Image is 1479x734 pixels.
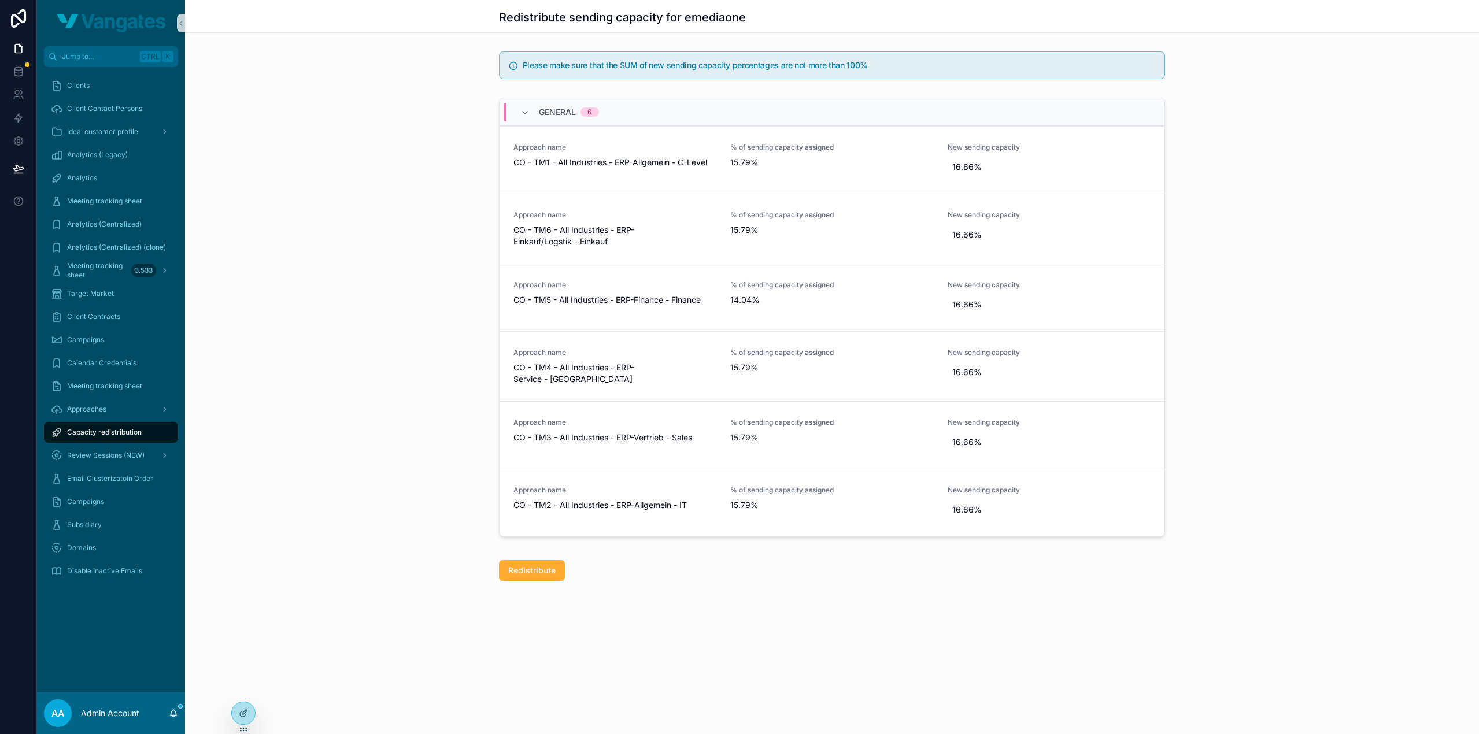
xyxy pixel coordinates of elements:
[140,51,161,62] span: Ctrl
[51,706,64,720] span: AA
[44,445,178,466] a: Review Sessions (NEW)
[131,264,156,277] div: 3.533
[513,280,716,290] span: Approach name
[44,144,178,165] a: Analytics (Legacy)
[44,353,178,373] a: Calendar Credentials
[500,331,1164,401] a: Approach nameCO - TM4 - All Industries - ERP-Service - [GEOGRAPHIC_DATA]% of sending capacity ass...
[508,565,556,576] span: Redistribute
[67,381,142,391] span: Meeting tracking sheet
[952,504,1146,516] span: 16.66%
[499,9,746,25] h1: Redistribute sending capacity for emediaone
[67,261,127,280] span: Meeting tracking sheet
[730,210,933,220] span: % of sending capacity assigned
[163,52,172,61] span: K
[67,566,142,576] span: Disable Inactive Emails
[500,401,1164,469] a: Approach nameCO - TM3 - All Industries - ERP-Vertrieb - Sales% of sending capacity assigned15.79%...
[730,143,933,152] span: % of sending capacity assigned
[67,520,102,529] span: Subsidiary
[44,491,178,512] a: Campaigns
[730,485,933,495] span: % of sending capacity assigned
[67,358,136,368] span: Calendar Credentials
[44,121,178,142] a: Ideal customer profile
[67,543,96,553] span: Domains
[948,418,1151,427] span: New sending capacity
[67,220,142,229] span: Analytics (Centralized)
[952,299,1146,310] span: 16.66%
[730,348,933,357] span: % of sending capacity assigned
[44,306,178,327] a: Client Contracts
[500,469,1164,536] a: Approach nameCO - TM2 - All Industries - ERP-Allgemein - IT% of sending capacity assigned15.79%Ne...
[44,283,178,304] a: Target Market
[500,194,1164,264] a: Approach nameCO - TM6 - All Industries - ERP-Einkauf/Logstik - Einkauf% of sending capacity assig...
[730,432,933,443] span: 15.79%
[513,210,716,220] span: Approach name
[513,499,716,511] span: CO - TM2 - All Industries - ERP-Allgemein - IT
[948,485,1151,495] span: New sending capacity
[730,294,933,306] span: 14.04%
[44,399,178,420] a: Approaches
[730,362,933,373] span: 15.79%
[513,224,716,247] span: CO - TM6 - All Industries - ERP-Einkauf/Logstik - Einkauf
[67,428,142,437] span: Capacity redistribution
[952,366,1146,378] span: 16.66%
[499,560,565,581] button: Redistribute
[67,197,142,206] span: Meeting tracking sheet
[44,75,178,96] a: Clients
[67,243,166,252] span: Analytics (Centralized) (clone)
[513,418,716,427] span: Approach name
[730,280,933,290] span: % of sending capacity assigned
[44,561,178,581] a: Disable Inactive Emails
[37,67,185,596] div: scrollable content
[948,210,1151,220] span: New sending capacity
[67,81,90,90] span: Clients
[67,451,145,460] span: Review Sessions (NEW)
[67,405,106,414] span: Approaches
[44,468,178,489] a: Email Clusterizatoin Order
[513,348,716,357] span: Approach name
[67,497,104,506] span: Campaigns
[44,46,178,67] button: Jump to...CtrlK
[513,362,716,385] span: CO - TM4 - All Industries - ERP-Service - [GEOGRAPHIC_DATA]
[44,260,178,281] a: Meeting tracking sheet3.533
[44,537,178,558] a: Domains
[67,150,128,160] span: Analytics (Legacy)
[952,436,1146,448] span: 16.66%
[587,107,592,117] div: 6
[948,280,1151,290] span: New sending capacity
[948,348,1151,357] span: New sending capacity
[44,214,178,235] a: Analytics (Centralized)
[44,237,178,258] a: Analytics (Centralized) (clone)
[67,474,153,483] span: Email Clusterizatoin Order
[67,289,114,298] span: Target Market
[44,514,178,535] a: Subsidiary
[44,168,178,188] a: Analytics
[67,173,97,183] span: Analytics
[730,499,933,511] span: 15.79%
[513,143,716,152] span: Approach name
[523,61,1155,69] h5: Please make sure that the SUM of new sending capacity percentages are not more than 100%
[44,422,178,443] a: Capacity redistribution
[730,418,933,427] span: % of sending capacity assigned
[948,143,1151,152] span: New sending capacity
[952,229,1146,240] span: 16.66%
[730,224,933,236] span: 15.79%
[62,52,135,61] span: Jump to...
[44,329,178,350] a: Campaigns
[67,127,138,136] span: Ideal customer profile
[57,14,165,32] img: App logo
[513,485,716,495] span: Approach name
[44,376,178,396] a: Meeting tracking sheet
[513,432,716,443] span: CO - TM3 - All Industries - ERP-Vertrieb - Sales
[67,312,120,321] span: Client Contracts
[500,264,1164,331] a: Approach nameCO - TM5 - All Industries - ERP-Finance - Finance% of sending capacity assigned14.04...
[539,106,576,118] span: General
[67,335,104,344] span: Campaigns
[44,191,178,212] a: Meeting tracking sheet
[513,157,716,168] span: CO - TM1 - All Industries - ERP-Allgemein - C-Level
[44,98,178,119] a: Client Contact Persons
[730,157,933,168] span: 15.79%
[67,104,142,113] span: Client Contact Persons
[500,126,1164,194] a: Approach nameCO - TM1 - All Industries - ERP-Allgemein - C-Level% of sending capacity assigned15....
[952,161,1146,173] span: 16.66%
[513,294,716,306] span: CO - TM5 - All Industries - ERP-Finance - Finance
